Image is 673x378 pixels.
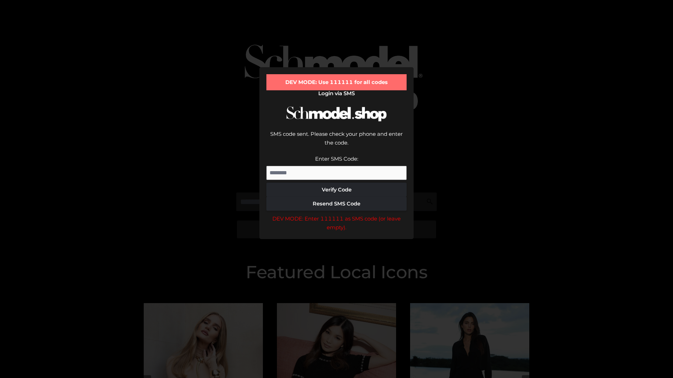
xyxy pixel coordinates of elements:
[266,183,407,197] button: Verify Code
[315,155,358,162] label: Enter SMS Code:
[284,100,389,128] img: Schmodel Logo
[266,74,407,90] div: DEV MODE: Use 111111 for all codes
[266,90,407,97] h2: Login via SMS
[266,129,407,154] div: SMS code sent. Please check your phone and enter the code.
[266,214,407,232] div: DEV MODE: Enter 111111 as SMS code (or leave empty).
[266,197,407,211] button: Resend SMS Code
